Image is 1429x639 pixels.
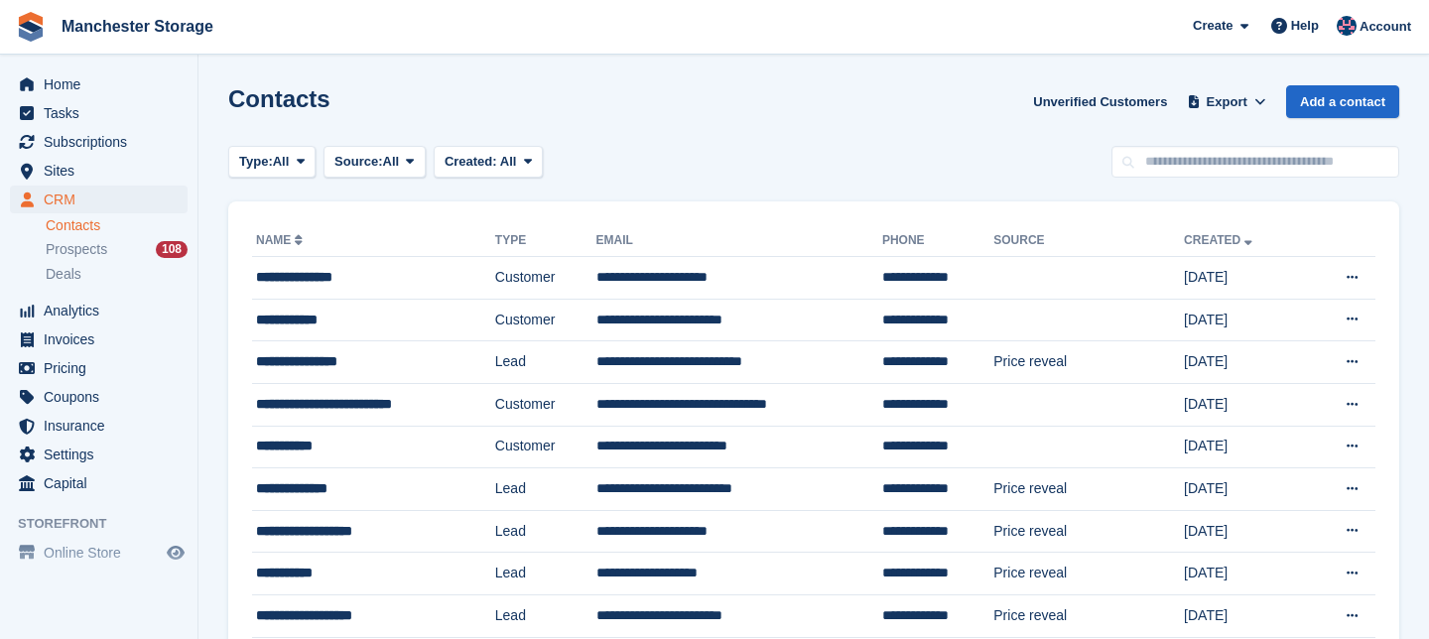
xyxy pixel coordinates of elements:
[10,469,188,497] a: menu
[10,383,188,411] a: menu
[993,468,1184,511] td: Price reveal
[44,539,163,567] span: Online Store
[18,514,197,534] span: Storefront
[596,225,882,257] th: Email
[44,354,163,382] span: Pricing
[1360,17,1411,37] span: Account
[1184,233,1256,247] a: Created
[256,233,307,247] a: Name
[10,354,188,382] a: menu
[495,299,596,341] td: Customer
[1291,16,1319,36] span: Help
[44,469,163,497] span: Capital
[10,99,188,127] a: menu
[46,265,81,284] span: Deals
[10,128,188,156] a: menu
[383,152,400,172] span: All
[10,441,188,468] a: menu
[44,383,163,411] span: Coupons
[1193,16,1233,36] span: Create
[1184,510,1306,553] td: [DATE]
[1184,553,1306,595] td: [DATE]
[495,510,596,553] td: Lead
[10,412,188,440] a: menu
[164,541,188,565] a: Preview store
[334,152,382,172] span: Source:
[16,12,46,42] img: stora-icon-8386f47178a22dfd0bd8f6a31ec36ba5ce8667c1dd55bd0f319d3a0aa187defe.svg
[10,70,188,98] a: menu
[1184,594,1306,637] td: [DATE]
[1184,426,1306,468] td: [DATE]
[500,154,517,169] span: All
[882,225,993,257] th: Phone
[44,128,163,156] span: Subscriptions
[1184,257,1306,300] td: [DATE]
[495,426,596,468] td: Customer
[44,297,163,324] span: Analytics
[10,157,188,185] a: menu
[1286,85,1399,118] a: Add a contact
[993,510,1184,553] td: Price reveal
[495,257,596,300] td: Customer
[993,553,1184,595] td: Price reveal
[228,146,316,179] button: Type: All
[1025,85,1175,118] a: Unverified Customers
[46,239,188,260] a: Prospects 108
[44,157,163,185] span: Sites
[54,10,221,43] a: Manchester Storage
[228,85,330,112] h1: Contacts
[993,341,1184,384] td: Price reveal
[1184,468,1306,511] td: [DATE]
[156,241,188,258] div: 108
[46,264,188,285] a: Deals
[495,225,596,257] th: Type
[495,383,596,426] td: Customer
[239,152,273,172] span: Type:
[44,325,163,353] span: Invoices
[44,70,163,98] span: Home
[44,99,163,127] span: Tasks
[10,539,188,567] a: menu
[495,468,596,511] td: Lead
[1207,92,1247,112] span: Export
[434,146,543,179] button: Created: All
[495,553,596,595] td: Lead
[324,146,426,179] button: Source: All
[273,152,290,172] span: All
[1184,299,1306,341] td: [DATE]
[44,412,163,440] span: Insurance
[1184,341,1306,384] td: [DATE]
[495,341,596,384] td: Lead
[46,216,188,235] a: Contacts
[44,186,163,213] span: CRM
[46,240,107,259] span: Prospects
[10,325,188,353] a: menu
[10,297,188,324] a: menu
[445,154,497,169] span: Created:
[993,594,1184,637] td: Price reveal
[1184,383,1306,426] td: [DATE]
[993,225,1184,257] th: Source
[495,594,596,637] td: Lead
[1183,85,1270,118] button: Export
[44,441,163,468] span: Settings
[10,186,188,213] a: menu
